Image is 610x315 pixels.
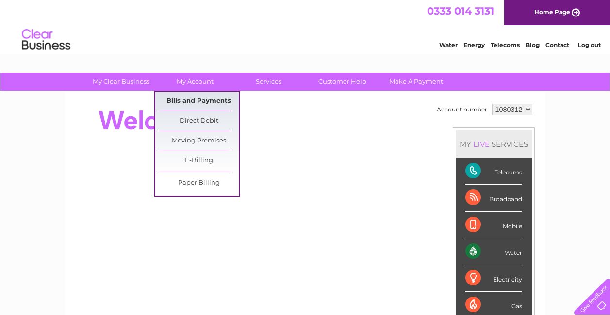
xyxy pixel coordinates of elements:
[545,41,569,48] a: Contact
[465,212,522,238] div: Mobile
[471,140,492,149] div: LIVE
[439,41,458,48] a: Water
[578,41,601,48] a: Log out
[376,73,456,91] a: Make A Payment
[465,238,522,265] div: Water
[526,41,540,48] a: Blog
[465,158,522,185] div: Telecoms
[427,5,494,17] a: 0333 014 3131
[159,131,239,151] a: Moving Premises
[159,173,239,193] a: Paper Billing
[21,25,71,55] img: logo.png
[456,130,532,158] div: MY SERVICES
[159,111,239,131] a: Direct Debit
[159,92,239,111] a: Bills and Payments
[229,73,309,91] a: Services
[81,73,161,91] a: My Clear Business
[302,73,382,91] a: Customer Help
[76,5,535,47] div: Clear Business is a trading name of Verastar Limited (registered in [GEOGRAPHIC_DATA] No. 3667643...
[465,185,522,211] div: Broadband
[434,101,490,118] td: Account number
[491,41,520,48] a: Telecoms
[463,41,485,48] a: Energy
[465,265,522,292] div: Electricity
[155,73,235,91] a: My Account
[159,151,239,171] a: E-Billing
